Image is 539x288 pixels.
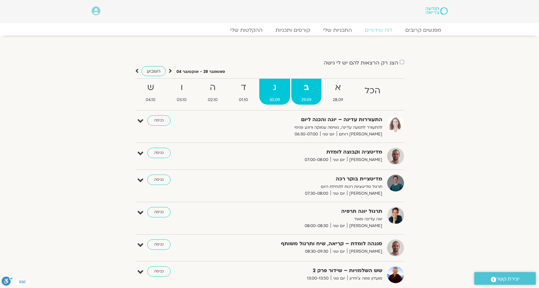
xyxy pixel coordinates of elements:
a: ה02.10 [198,79,228,105]
span: 08:00-08:30 [302,223,331,229]
a: ד01.10 [229,79,258,105]
span: [PERSON_NAME] [347,248,382,255]
p: יוגה עדינה מאוד [224,216,382,223]
a: כניסה [147,207,171,217]
strong: סנגהה לומדת – קריאה, שיח ותרגול משותף [224,239,382,248]
span: יצירת קשר [496,275,520,283]
a: כניסה [147,266,171,277]
span: 07:00-08:00 [302,156,331,163]
a: מפגשים קרובים [399,27,448,33]
span: 29.09 [291,97,321,103]
strong: ד [229,80,258,95]
span: יום שני [331,275,347,282]
span: 08:30-09:30 [303,248,331,255]
label: הצג רק הרצאות להם יש לי גישה [324,60,398,66]
a: ב29.09 [291,79,321,105]
span: 06:30-07:00 [292,131,320,138]
span: יום שני [331,156,347,163]
span: [PERSON_NAME] רוחם [337,131,382,138]
span: 04.10 [136,97,166,103]
strong: תרגול יוגה תרפיה [224,207,382,216]
a: ג30.09 [259,79,290,105]
span: 28.09 [323,97,353,103]
span: 30.09 [259,97,290,103]
strong: מדיטציה וקבוצה לומדת [224,148,382,156]
span: 01.10 [229,97,258,103]
a: הכל [354,79,390,105]
strong: ו [167,80,197,95]
span: [PERSON_NAME] [347,156,382,163]
strong: הכל [354,84,390,98]
a: א28.09 [323,79,353,105]
strong: ש [136,80,166,95]
a: לוח שידורים [358,27,399,33]
a: כניסה [147,239,171,250]
span: יום שני [320,131,337,138]
span: 13:00-13:50 [305,275,331,282]
strong: שש השלמויות – שידור פרק 2 [224,266,382,275]
strong: התעוררות עדינה – יוגה והכנה ליום [224,115,382,124]
a: ו03.10 [167,79,197,105]
a: ההקלטות שלי [224,27,269,33]
span: [PERSON_NAME] [347,190,382,197]
a: ש04.10 [136,79,166,105]
p: תרגול מדיטציות רכות לתחילת היום [224,183,382,190]
strong: ב [291,80,321,95]
a: התכניות שלי [317,27,358,33]
span: השבוע [147,68,161,74]
p: להתעורר לתנועה עדינה, נשימה עמוקה ורוגע פנימי [224,124,382,131]
span: 03.10 [167,97,197,103]
strong: א [323,80,353,95]
span: [PERSON_NAME] [347,223,382,229]
span: יום שני [331,223,347,229]
span: יום שני [331,248,347,255]
nav: Menu [92,27,448,33]
strong: ג [259,80,290,95]
a: כניסה [147,115,171,126]
a: כניסה [147,148,171,158]
span: 07:30-08:00 [303,190,331,197]
span: מועדון פמה צ'ודרון [347,275,382,282]
a: יצירת קשר [474,272,536,285]
span: יום שני [331,190,347,197]
a: קורסים ותכניות [269,27,317,33]
p: ספטמבר 28 - אוקטובר 04 [176,68,225,75]
strong: מדיטציית בוקר רכה [224,175,382,183]
strong: ה [198,80,228,95]
a: השבוע [141,66,166,76]
span: 02.10 [198,97,228,103]
a: כניסה [147,175,171,185]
